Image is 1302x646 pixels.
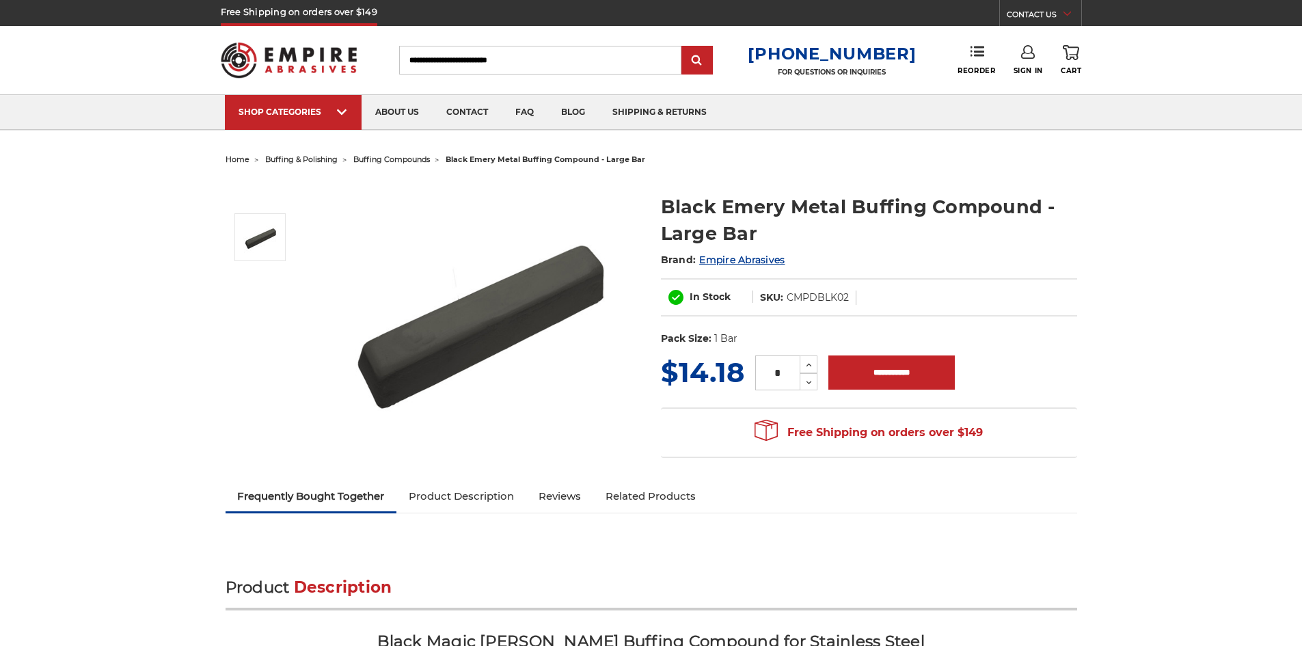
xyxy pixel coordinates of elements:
a: Cart [1061,45,1081,75]
a: Frequently Bought Together [226,481,397,511]
dt: Pack Size: [661,332,711,346]
span: Free Shipping on orders over $149 [755,419,983,446]
span: black emery metal buffing compound - large bar [446,154,645,164]
a: CONTACT US [1007,7,1081,26]
a: Reviews [526,481,593,511]
input: Submit [683,47,711,75]
dd: CMPDBLK02 [787,291,849,305]
a: [PHONE_NUMBER] [748,44,916,64]
span: In Stock [690,291,731,303]
a: Product Description [396,481,526,511]
a: blog [547,95,599,130]
img: Black Stainless Steel Buffing Compound [243,220,277,254]
a: shipping & returns [599,95,720,130]
span: Brand: [661,254,696,266]
h1: Black Emery Metal Buffing Compound - Large Bar [661,193,1077,247]
dt: SKU: [760,291,783,305]
a: buffing compounds [353,154,430,164]
a: home [226,154,249,164]
span: $14.18 [661,355,744,389]
a: Empire Abrasives [699,254,785,266]
a: about us [362,95,433,130]
a: Related Products [593,481,708,511]
dd: 1 Bar [714,332,737,346]
a: faq [502,95,547,130]
span: Reorder [958,66,995,75]
div: SHOP CATEGORIES [239,107,348,117]
a: Reorder [958,45,995,75]
span: Description [294,578,392,597]
p: FOR QUESTIONS OR INQUIRIES [748,68,916,77]
a: contact [433,95,502,130]
span: Cart [1061,66,1081,75]
img: Black Stainless Steel Buffing Compound [342,179,616,453]
img: Empire Abrasives [221,33,357,87]
span: Product [226,578,290,597]
span: Sign In [1014,66,1043,75]
a: buffing & polishing [265,154,338,164]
